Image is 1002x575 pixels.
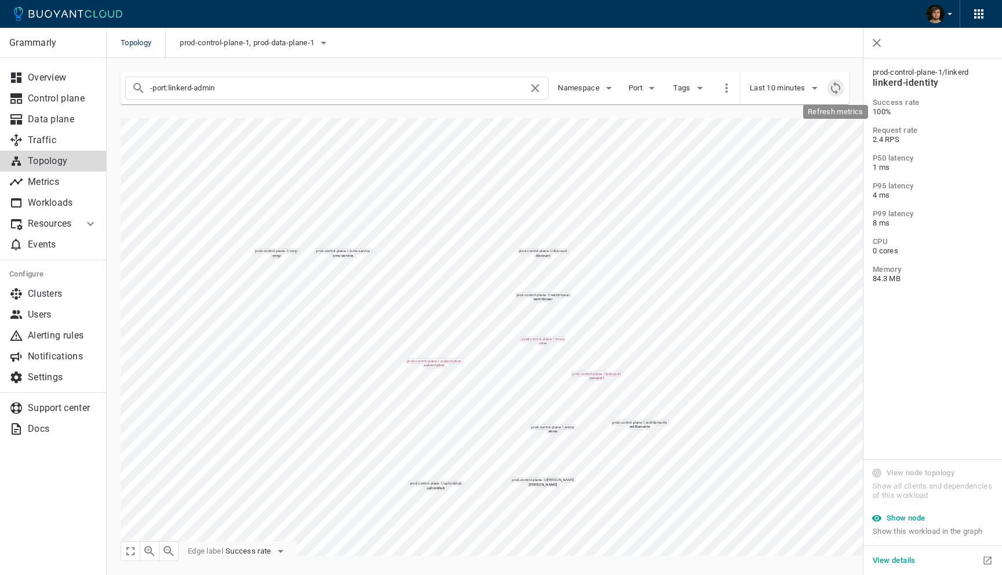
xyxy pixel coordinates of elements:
p: Grammarly [9,37,97,49]
h5: Request rate [873,126,993,135]
span: Topology [121,28,165,58]
span: Show this workload in the graph [873,527,993,536]
p: Clusters [28,288,97,300]
p: Support center [28,402,97,414]
p: Events [28,239,97,250]
span: 100% [873,107,993,117]
button: Show node [868,510,930,527]
p: Docs [28,423,97,435]
img: Dima Shevchuk [926,5,945,23]
h5: P99 latency [873,209,993,219]
p: Control plane [28,93,97,104]
span: 1 ms [873,163,993,172]
span: Show all clients and dependencies of this workload [873,482,993,510]
p: Workloads [28,197,97,209]
p: Metrics [28,176,97,188]
button: prod-control-plane-1, prod-data-plane-1 [180,34,331,52]
p: Topology [28,155,97,167]
span: 8 ms [873,219,993,228]
p: Resources [28,218,74,230]
p: Notifications [28,351,97,362]
h5: CPU [873,237,993,246]
p: Alerting rules [28,330,97,341]
div: Refresh metrics [803,105,868,119]
h5: Show node [887,514,925,523]
span: prod-control-plane-1, prod-data-plane-1 [180,38,317,48]
p: Traffic [28,134,97,146]
h5: P95 latency [873,181,993,191]
p: Overview [28,72,97,83]
h5: Success rate [873,98,993,107]
h5: P50 latency [873,154,993,163]
p: Data plane [28,114,97,125]
span: 2.4 RPS [873,135,993,144]
a: View details [868,554,920,565]
button: View details [868,552,920,569]
h5: View details [873,556,916,565]
span: prod-control-plane-1 / linkerd [873,68,993,77]
span: 0 cores [873,246,993,256]
span: 4 ms [873,191,993,200]
h4: linkerd-identity [873,77,993,89]
p: Settings [28,372,97,383]
p: Users [28,309,97,321]
h5: Memory [873,265,993,274]
span: 84.3 MB [873,274,993,283]
h5: Configure [9,270,97,279]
